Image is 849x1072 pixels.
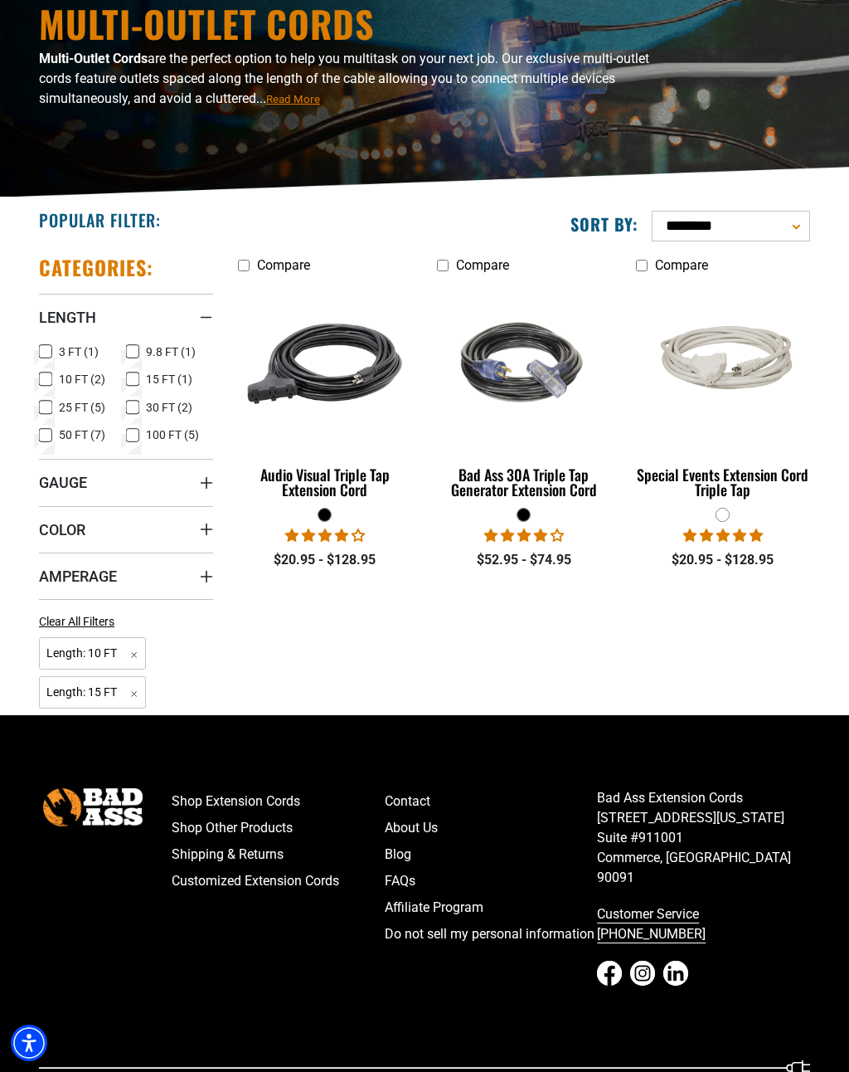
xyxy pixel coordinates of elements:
a: Blog [385,841,598,868]
img: black [434,284,614,445]
a: Contact [385,788,598,815]
a: Do not sell my personal information [385,921,598,948]
h2: Popular Filter: [39,209,161,231]
span: 10 FT (2) [59,373,105,385]
span: 9.8 FT (1) [146,346,196,358]
div: Accessibility Menu [11,1025,47,1061]
span: Compare [456,257,509,273]
p: Bad Ass Extension Cords [STREET_ADDRESS][US_STATE] Suite #911001 Commerce, [GEOGRAPHIC_DATA] 90091 [597,788,810,888]
a: call 833-674-1699 [597,901,810,948]
div: $20.95 - $128.95 [238,550,412,570]
span: are the perfect option to help you multitask on your next job. Our exclusive multi-outlet cords f... [39,51,649,106]
summary: Length [39,294,213,340]
span: Gauge [39,473,87,492]
span: Compare [257,257,310,273]
div: $20.95 - $128.95 [636,550,810,570]
span: 3.75 stars [285,528,365,543]
summary: Gauge [39,459,213,505]
span: Length [39,308,96,327]
summary: Amperage [39,553,213,599]
a: Shop Other Products [172,815,385,841]
a: Facebook - open in a new tab [597,961,622,986]
a: Length: 15 FT [39,684,146,699]
div: $52.95 - $74.95 [437,550,611,570]
span: 4.00 stars [484,528,564,543]
a: black Bad Ass 30A Triple Tap Generator Extension Cord [437,281,611,507]
span: 5.00 stars [683,528,763,543]
b: Multi-Outlet Cords [39,51,148,66]
div: Bad Ass 30A Triple Tap Generator Extension Cord [437,467,611,497]
label: Sort by: [570,213,638,235]
span: Read More [266,93,320,105]
img: black [235,284,415,445]
a: Shipping & Returns [172,841,385,868]
span: Amperage [39,567,117,586]
img: white [633,310,813,418]
img: Bad Ass Extension Cords [43,788,143,826]
span: 30 FT (2) [146,402,192,413]
span: Length: 10 FT [39,637,146,670]
a: LinkedIn - open in a new tab [663,961,688,986]
a: Customized Extension Cords [172,868,385,894]
span: Color [39,520,85,539]
div: Special Events Extension Cord Triple Tap [636,467,810,497]
a: FAQs [385,868,598,894]
h2: Categories: [39,255,153,280]
span: Clear All Filters [39,615,114,628]
span: Compare [655,257,708,273]
a: Affiliate Program [385,894,598,921]
a: Instagram - open in a new tab [630,961,655,986]
a: About Us [385,815,598,841]
a: Shop Extension Cords [172,788,385,815]
a: white Special Events Extension Cord Triple Tap [636,281,810,507]
div: Audio Visual Triple Tap Extension Cord [238,467,412,497]
span: 25 FT (5) [59,402,105,413]
span: 50 FT (7) [59,429,105,441]
a: Clear All Filters [39,613,121,631]
summary: Color [39,506,213,553]
span: 15 FT (1) [146,373,192,385]
h1: Multi-Outlet Cords [39,6,677,42]
span: Length: 15 FT [39,676,146,709]
span: 3 FT (1) [59,346,99,358]
a: black Audio Visual Triple Tap Extension Cord [238,281,412,507]
a: Length: 10 FT [39,645,146,660]
span: 100 FT (5) [146,429,199,441]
